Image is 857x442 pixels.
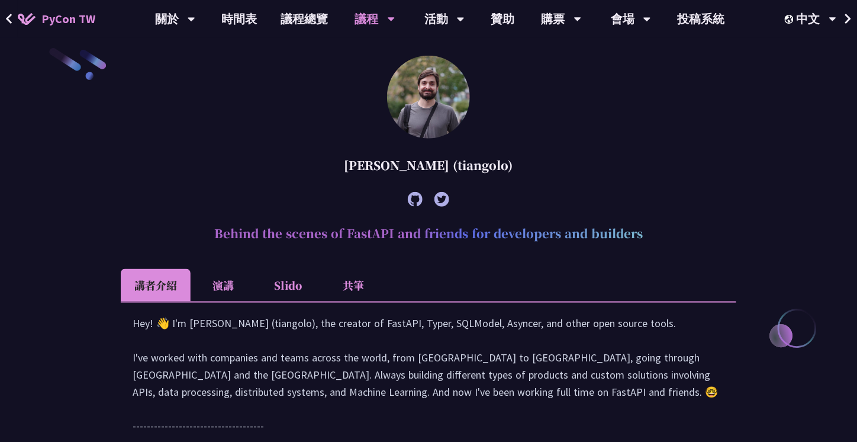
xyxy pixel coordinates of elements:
img: Home icon of PyCon TW 2025 [18,13,36,25]
li: 演講 [191,269,256,302]
img: Locale Icon [785,15,797,24]
li: 講者介紹 [121,269,191,302]
h2: Behind the scenes of FastAPI and friends for developers and builders [121,216,736,251]
a: PyCon TW [6,4,107,34]
li: 共筆 [321,269,386,302]
span: PyCon TW [41,10,95,28]
li: Slido [256,269,321,302]
img: Sebastián Ramírez (tiangolo) [387,56,470,139]
div: [PERSON_NAME] (tiangolo) [121,148,736,183]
